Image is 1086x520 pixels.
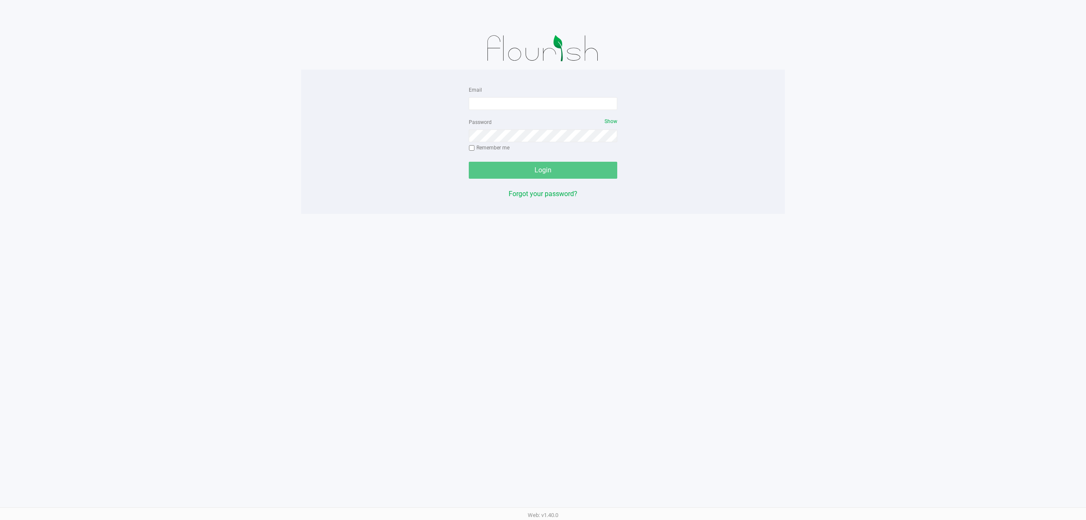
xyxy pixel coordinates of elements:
span: Show [605,118,617,124]
label: Email [469,86,482,94]
label: Remember me [469,144,509,152]
input: Remember me [469,145,475,151]
button: Forgot your password? [509,189,577,199]
span: Web: v1.40.0 [528,512,558,518]
label: Password [469,118,492,126]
